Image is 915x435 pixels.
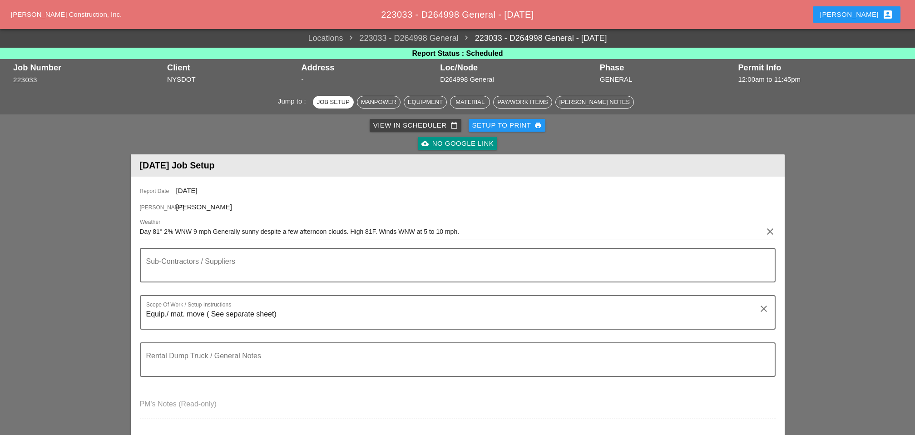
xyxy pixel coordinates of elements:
[758,303,769,314] i: clear
[493,96,552,109] button: Pay/Work Items
[882,9,893,20] i: account_box
[167,63,297,72] div: Client
[317,98,350,107] div: Job Setup
[167,74,297,85] div: NYSDOT
[302,74,436,85] div: -
[146,354,762,376] textarea: Rental Dump Truck / General Notes
[176,187,198,194] span: [DATE]
[373,120,458,131] div: View in Scheduler
[421,140,429,147] i: cloud_upload
[738,63,902,72] div: Permit Info
[440,74,595,85] div: D264998 General
[450,96,490,109] button: Material
[146,307,762,329] textarea: Scope Of Work / Setup Instructions
[813,6,900,23] button: [PERSON_NAME]
[13,75,37,85] button: 223033
[497,98,548,107] div: Pay/Work Items
[140,397,776,419] textarea: PM's Notes (Read-only)
[600,63,734,72] div: Phase
[555,96,634,109] button: [PERSON_NAME] Notes
[361,98,396,107] div: Manpower
[454,98,486,107] div: Material
[131,154,785,177] header: [DATE] Job Setup
[343,32,459,44] span: 223033 - D264998 General
[381,10,534,20] span: 223033 - D264998 General - [DATE]
[765,226,776,237] i: clear
[11,10,122,18] a: [PERSON_NAME] Construction, Inc.
[140,203,176,212] span: [PERSON_NAME]
[408,98,443,107] div: Equipment
[13,63,163,72] div: Job Number
[421,138,494,149] div: No Google Link
[472,120,542,131] div: Setup to Print
[450,122,458,129] i: calendar_today
[176,203,232,211] span: [PERSON_NAME]
[469,119,546,132] button: Setup to Print
[820,9,893,20] div: [PERSON_NAME]
[140,224,763,239] input: Weather
[440,63,595,72] div: Loc/Node
[404,96,447,109] button: Equipment
[418,137,498,150] a: No Google Link
[146,260,762,282] textarea: Sub-Contractors / Suppliers
[313,96,354,109] button: Job Setup
[308,32,343,44] a: Locations
[459,32,607,44] a: 223033 - D264998 General - [DATE]
[302,63,436,72] div: Address
[559,98,630,107] div: [PERSON_NAME] Notes
[140,187,176,195] span: Report Date
[357,96,401,109] button: Manpower
[600,74,734,85] div: GENERAL
[278,97,310,105] span: Jump to :
[534,122,542,129] i: print
[738,74,902,85] div: 12:00am to 11:45pm
[370,119,461,132] a: View in Scheduler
